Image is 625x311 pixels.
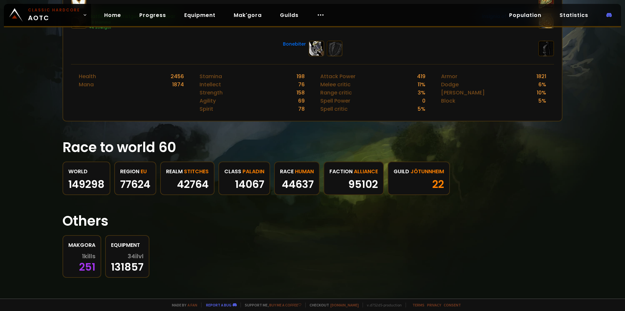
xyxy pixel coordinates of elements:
[330,303,359,307] a: [DOMAIN_NAME]
[363,303,402,307] span: v. d752d5 - production
[184,167,209,176] span: Stitches
[28,7,80,23] span: AOTC
[68,241,95,249] div: Makgora
[504,8,547,22] a: Population
[354,167,378,176] span: Alliance
[329,179,378,189] div: 95102
[412,303,424,307] a: Terms
[206,303,231,307] a: Report a bug
[394,167,444,176] div: guild
[427,303,441,307] a: Privacy
[200,72,222,80] div: Stamina
[120,179,150,189] div: 77624
[99,8,126,22] a: Home
[62,162,110,195] a: World149298
[537,89,546,97] div: 10 %
[329,167,378,176] div: faction
[275,8,304,22] a: Guilds
[280,179,314,189] div: 44637
[269,303,301,307] a: Buy me a coffee
[89,25,175,30] div: +4 Strength
[418,80,425,89] div: 11 %
[536,72,546,80] div: 1821
[418,105,425,113] div: 5 %
[538,97,546,105] div: 5 %
[243,167,264,176] span: Paladin
[171,72,184,80] div: 2456
[79,80,94,89] div: Mana
[200,105,213,113] div: Spirit
[422,97,425,105] div: 0
[166,179,209,189] div: 42764
[82,253,95,260] span: 1 kills
[441,89,485,97] div: [PERSON_NAME]
[324,162,384,195] a: factionAlliance95102
[441,72,457,80] div: Armor
[62,235,101,278] a: Makgora1kills251
[4,4,91,26] a: Classic HardcoreAOTC
[200,97,216,105] div: Agility
[298,80,305,89] div: 76
[160,162,215,195] a: realmStitches42764
[68,179,104,189] div: 149298
[68,253,95,272] div: 251
[128,253,144,260] span: 34 ilvl
[297,72,305,80] div: 198
[218,162,270,195] a: classPaladin14067
[179,8,221,22] a: Equipment
[229,8,267,22] a: Mak'gora
[241,303,301,307] span: Support me,
[441,97,455,105] div: Block
[134,8,171,22] a: Progress
[200,89,223,97] div: Strength
[111,241,144,249] div: Equipment
[320,105,348,113] div: Spell critic
[444,303,461,307] a: Consent
[298,97,305,105] div: 69
[274,162,320,195] a: raceHuman44637
[305,303,359,307] span: Checkout
[417,72,425,80] div: 419
[172,80,184,89] div: 1874
[200,80,221,89] div: Intellect
[538,80,546,89] div: 6 %
[224,167,264,176] div: class
[320,80,351,89] div: Melee critic
[111,253,144,272] div: 131857
[105,235,149,278] a: Equipment34ilvl131857
[114,162,156,195] a: regionEU77624
[283,41,306,48] div: Bonebiter
[441,80,459,89] div: Dodge
[120,167,150,176] div: region
[79,72,96,80] div: Health
[320,89,352,97] div: Range critic
[320,97,350,105] div: Spell Power
[62,137,562,158] h1: Race to world 60
[224,179,264,189] div: 14067
[168,303,197,307] span: Made by
[309,41,324,56] img: item-6830
[28,7,80,13] small: Classic Hardcore
[166,167,209,176] div: realm
[280,167,314,176] div: race
[320,72,355,80] div: Attack Power
[410,167,444,176] span: Jötunnheim
[297,89,305,97] div: 158
[68,167,104,176] div: World
[295,167,314,176] span: Human
[62,211,562,231] h1: Others
[418,89,425,97] div: 3 %
[187,303,197,307] a: a fan
[298,105,305,113] div: 78
[141,167,147,176] span: EU
[554,8,593,22] a: Statistics
[394,179,444,189] div: 22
